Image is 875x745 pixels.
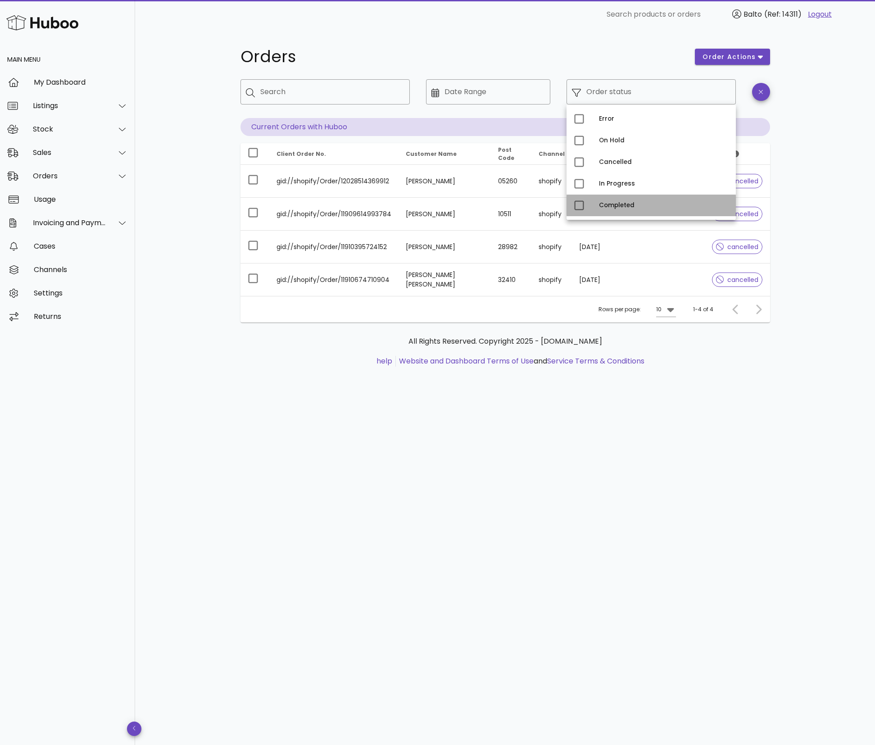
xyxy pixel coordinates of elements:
div: On Hold [599,137,729,144]
th: Customer Name [399,143,491,165]
th: Client Order No. [269,143,399,165]
td: gid://shopify/Order/11909614993784 [269,198,399,231]
td: 32410 [491,263,531,296]
td: [PERSON_NAME] [399,231,491,263]
div: Rows per page: [598,296,676,323]
img: Huboo Logo [6,13,78,32]
button: order actions [695,49,770,65]
td: [DATE] [572,263,619,296]
div: Sales [33,148,106,157]
td: gid://shopify/Order/11910395724152 [269,231,399,263]
li: and [396,356,644,367]
span: (Ref: 14311) [764,9,802,19]
span: cancelled [716,211,759,217]
div: Usage [34,195,128,204]
th: Status [705,143,770,165]
div: Completed [599,202,729,209]
a: Website and Dashboard Terms of Use [399,356,534,366]
td: [PERSON_NAME] [PERSON_NAME] [399,263,491,296]
td: shopify [531,198,572,231]
td: shopify [531,165,572,198]
th: Channel [531,143,572,165]
h1: Orders [240,49,685,65]
div: Returns [34,312,128,321]
td: 10511 [491,198,531,231]
td: gid://shopify/Order/11910674710904 [269,263,399,296]
span: cancelled [716,277,759,283]
th: Post Code [491,143,531,165]
td: shopify [531,231,572,263]
div: Listings [33,101,106,110]
div: Invoicing and Payments [33,218,106,227]
td: 05260 [491,165,531,198]
span: Channel [539,150,565,158]
td: 28982 [491,231,531,263]
td: [PERSON_NAME] [399,165,491,198]
div: Channels [34,265,128,274]
span: Post Code [498,146,514,162]
div: Cancelled [599,159,729,166]
a: Service Terms & Conditions [547,356,644,366]
td: [PERSON_NAME] [399,198,491,231]
div: Settings [34,289,128,297]
div: Orders [33,172,106,180]
span: cancelled [716,244,759,250]
span: order actions [702,52,756,62]
td: [DATE] [572,231,619,263]
a: help [376,356,392,366]
div: 10 [656,305,662,313]
td: shopify [531,263,572,296]
div: 10Rows per page: [656,302,676,317]
a: Logout [808,9,832,20]
span: Client Order No. [277,150,326,158]
div: In Progress [599,180,729,187]
p: All Rights Reserved. Copyright 2025 - [DOMAIN_NAME] [248,336,763,347]
span: cancelled [716,178,759,184]
div: 1-4 of 4 [693,305,713,313]
div: My Dashboard [34,78,128,86]
div: Error [599,115,729,123]
td: gid://shopify/Order/12028514369912 [269,165,399,198]
span: Balto [744,9,762,19]
div: Stock [33,125,106,133]
span: Customer Name [406,150,457,158]
div: Cases [34,242,128,250]
p: Current Orders with Huboo [240,118,770,136]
